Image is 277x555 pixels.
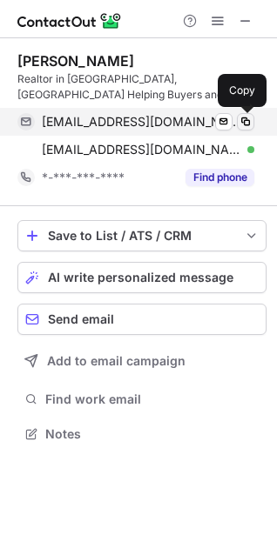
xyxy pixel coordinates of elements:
div: [PERSON_NAME] [17,52,134,70]
span: [EMAIL_ADDRESS][DOMAIN_NAME] [42,114,241,130]
span: Add to email campaign [47,354,186,368]
img: ContactOut v5.3.10 [17,10,122,31]
button: save-profile-one-click [17,220,267,251]
button: AI write personalized message [17,262,267,293]
button: Find work email [17,387,267,411]
button: Add to email campaign [17,345,267,377]
span: Send email [48,312,114,326]
div: Save to List / ATS / CRM [48,229,236,243]
button: Send email [17,304,267,335]
span: [EMAIL_ADDRESS][DOMAIN_NAME] [42,142,241,157]
button: Notes [17,422,267,446]
span: Notes [45,426,260,442]
button: Reveal Button [186,169,254,186]
span: AI write personalized message [48,271,233,284]
span: Find work email [45,391,260,407]
div: Realtor in [GEOGRAPHIC_DATA], [GEOGRAPHIC_DATA] Helping Buyers and Sellers [17,71,267,103]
